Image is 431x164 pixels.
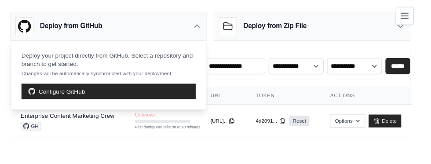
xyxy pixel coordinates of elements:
[22,72,201,79] p: Changes will be automatically synchronized with your deployment.
[338,117,374,131] button: Options
[139,128,195,134] div: First deploy can take up to 10 minutes
[16,18,34,36] img: GitHub Logo
[21,125,42,134] span: GH
[387,122,431,164] div: Widget de chat
[205,89,252,107] th: URL
[21,115,117,122] a: Enterprise Content Marketing Crew
[378,117,412,131] a: Delete
[405,7,424,26] button: Toggle navigation
[296,119,317,129] a: Reset
[328,89,422,107] th: Actions
[262,120,293,128] button: 4d2091...
[11,89,128,107] th: Crew
[11,49,201,61] h2: Automations Live
[22,86,201,102] a: Configure GitHub
[252,89,328,107] th: Token
[41,22,105,32] h3: Deploy from GitHub
[139,114,161,121] span: Unknown
[22,52,201,70] p: Deploy your project directly from GitHub. Select a repository and branch to get started.
[11,61,201,79] p: Manage and monitor your active crew automations from this dashboard.
[387,122,431,164] iframe: Chat Widget
[249,22,314,32] h3: Deploy from Zip File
